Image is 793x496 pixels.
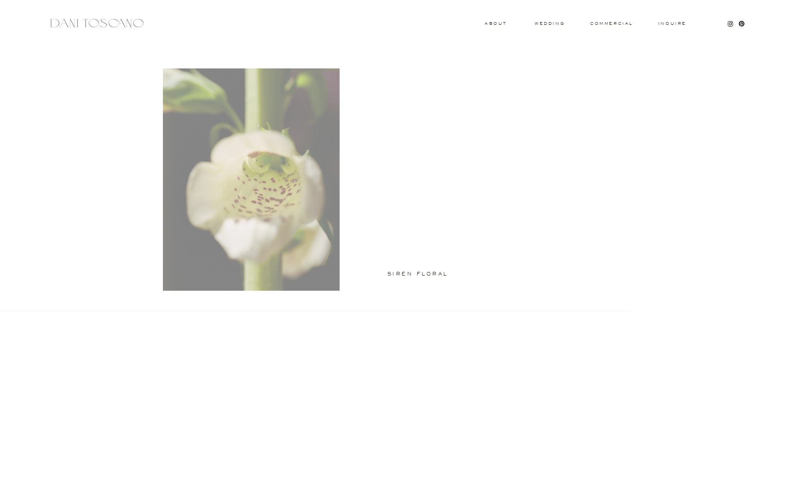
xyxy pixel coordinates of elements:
[658,22,687,26] a: Inquire
[485,22,505,25] a: About
[387,271,490,278] a: siren floral
[535,22,564,25] a: wedding
[590,22,632,25] a: commercial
